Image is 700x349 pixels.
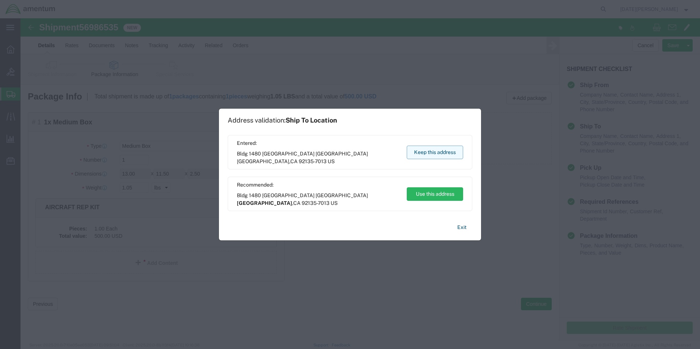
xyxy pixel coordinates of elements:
span: 92135-7013 [299,158,327,164]
button: Keep this address [407,146,463,159]
span: CA [290,158,298,164]
span: [GEOGRAPHIC_DATA] [237,200,292,206]
span: Ship To Location [286,116,337,124]
button: Use this address [407,187,463,201]
span: Bldg 1480 [GEOGRAPHIC_DATA] [GEOGRAPHIC_DATA] , [237,192,400,207]
span: [GEOGRAPHIC_DATA] [237,158,289,164]
span: Bldg 1480 [GEOGRAPHIC_DATA] [GEOGRAPHIC_DATA] , [237,150,400,165]
span: Entered: [237,139,400,147]
span: US [328,158,335,164]
span: 92135-7013 [302,200,329,206]
button: Exit [451,221,472,234]
span: US [331,200,338,206]
span: Recommended: [237,181,400,189]
h1: Address validation: [228,116,337,124]
span: CA [293,200,301,206]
